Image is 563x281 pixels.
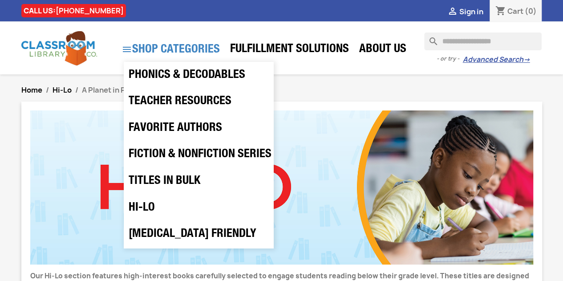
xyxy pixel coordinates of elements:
a: Hi-Lo [53,85,72,95]
a: Fiction & Nonfiction Series [124,142,273,168]
a: Phonics & Decodables [124,62,273,89]
a: Home [21,85,42,95]
input: Search [424,33,542,50]
a: SHOP CATEGORIES [117,40,224,59]
span: → [523,55,530,64]
a: [PHONE_NUMBER] [56,6,124,16]
a:  Sign in [447,7,483,16]
i:  [122,44,132,55]
i: shopping_cart [495,6,506,17]
span: (0) [524,6,536,16]
a: Favorite Authors [124,115,273,142]
span: - or try - [436,54,462,63]
img: Classroom Library Company [21,31,97,65]
a: Teacher Resources [124,89,273,115]
a: Advanced Search→ [462,55,530,64]
a: Fulfillment Solutions [226,41,353,59]
span: Sign in [459,7,483,16]
i: search [424,33,435,43]
img: CLC_HiLo.jpg [30,110,533,265]
div: CALL US: [21,4,126,17]
a: [MEDICAL_DATA] Friendly [124,221,273,248]
a: Titles in Bulk [124,168,273,195]
i:  [447,7,458,17]
a: About Us [355,41,411,59]
a: Hi-Lo [124,195,273,222]
span: Cart [507,6,523,16]
span: A Planet in Peril [82,85,137,95]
